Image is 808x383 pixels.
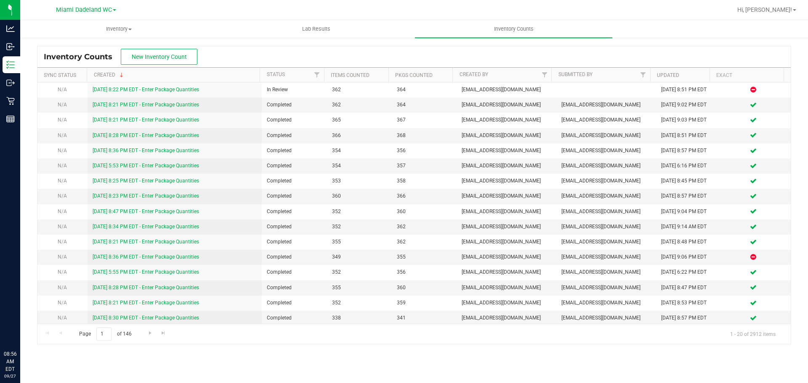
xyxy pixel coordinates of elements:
span: Completed [267,238,322,246]
span: 353 [332,177,387,185]
span: N/A [58,132,67,138]
div: [DATE] 8:57 PM EDT [661,192,711,200]
a: Created [94,72,125,78]
a: Go to the next page [144,328,156,339]
span: Completed [267,284,322,292]
span: [EMAIL_ADDRESS][DOMAIN_NAME] [561,116,651,124]
div: [DATE] 9:02 PM EDT [661,101,711,109]
span: N/A [58,117,67,123]
a: [DATE] 8:21 PM EDT - Enter Package Quantities [93,239,199,245]
span: Completed [267,314,322,322]
div: [DATE] 8:51 PM EDT [661,86,711,94]
span: N/A [58,163,67,169]
a: [DATE] 8:36 PM EDT - Enter Package Quantities [93,254,199,260]
iframe: Resource center unread badge [25,314,35,325]
a: Sync Status [44,72,76,78]
span: [EMAIL_ADDRESS][DOMAIN_NAME] [462,299,551,307]
div: [DATE] 9:06 PM EDT [661,253,711,261]
div: [DATE] 8:51 PM EDT [661,132,711,140]
span: 366 [332,132,387,140]
a: Submitted By [558,71,593,77]
span: 362 [397,238,452,246]
a: Filter [636,68,650,82]
span: [EMAIL_ADDRESS][DOMAIN_NAME] [561,101,651,109]
p: 08:56 AM EDT [4,350,16,373]
span: 362 [397,223,452,231]
span: 354 [332,162,387,170]
span: [EMAIL_ADDRESS][DOMAIN_NAME] [462,284,551,292]
span: 362 [332,101,387,109]
a: [DATE] 8:28 PM EDT - Enter Package Quantities [93,132,199,138]
span: Completed [267,299,322,307]
inline-svg: Reports [6,115,15,123]
a: Inventory Counts [415,20,612,38]
span: 355 [397,253,452,261]
a: [DATE] 8:21 PM EDT - Enter Package Quantities [93,300,199,306]
span: Completed [267,208,322,216]
span: [EMAIL_ADDRESS][DOMAIN_NAME] [561,223,651,231]
span: N/A [58,87,67,92]
span: Completed [267,147,322,155]
span: Completed [267,177,322,185]
span: 354 [332,147,387,155]
span: [EMAIL_ADDRESS][DOMAIN_NAME] [462,253,551,261]
span: Inventory Counts [44,52,121,61]
a: [DATE] 8:28 PM EDT - Enter Package Quantities [93,285,199,291]
div: [DATE] 9:03 PM EDT [661,116,711,124]
a: Inventory [20,20,218,38]
span: Completed [267,132,322,140]
span: [EMAIL_ADDRESS][DOMAIN_NAME] [561,147,651,155]
a: [DATE] 5:55 PM EDT - Enter Package Quantities [93,269,199,275]
button: New Inventory Count [121,49,197,65]
span: [EMAIL_ADDRESS][DOMAIN_NAME] [462,86,551,94]
span: 360 [397,208,452,216]
span: New Inventory Count [132,53,187,60]
a: [DATE] 8:23 PM EDT - Enter Package Quantities [93,193,199,199]
span: [EMAIL_ADDRESS][DOMAIN_NAME] [462,208,551,216]
div: [DATE] 8:53 PM EDT [661,299,711,307]
span: N/A [58,209,67,214]
span: [EMAIL_ADDRESS][DOMAIN_NAME] [561,238,651,246]
span: Completed [267,162,322,170]
span: [EMAIL_ADDRESS][DOMAIN_NAME] [462,162,551,170]
a: Filter [310,68,324,82]
span: 358 [397,177,452,185]
span: 352 [332,208,387,216]
span: 356 [397,147,452,155]
a: Filter [537,68,551,82]
span: [EMAIL_ADDRESS][DOMAIN_NAME] [462,268,551,276]
a: [DATE] 8:21 PM EDT - Enter Package Quantities [93,102,199,108]
iframe: Resource center [8,316,34,341]
span: [EMAIL_ADDRESS][DOMAIN_NAME] [462,238,551,246]
span: [EMAIL_ADDRESS][DOMAIN_NAME] [561,162,651,170]
div: [DATE] 6:16 PM EDT [661,162,711,170]
span: [EMAIL_ADDRESS][DOMAIN_NAME] [561,208,651,216]
span: 360 [332,192,387,200]
span: [EMAIL_ADDRESS][DOMAIN_NAME] [462,177,551,185]
a: [DATE] 8:25 PM EDT - Enter Package Quantities [93,178,199,184]
span: N/A [58,148,67,153]
input: 1 [96,328,112,341]
span: [EMAIL_ADDRESS][DOMAIN_NAME] [462,192,551,200]
span: In Review [267,86,322,94]
a: [DATE] 8:47 PM EDT - Enter Package Quantities [93,209,199,214]
div: [DATE] 8:48 PM EDT [661,238,711,246]
inline-svg: Inbound [6,42,15,51]
span: Completed [267,192,322,200]
span: 367 [397,116,452,124]
a: [DATE] 8:36 PM EDT - Enter Package Quantities [93,148,199,153]
a: [DATE] 8:34 PM EDT - Enter Package Quantities [93,224,199,230]
span: 356 [397,268,452,276]
a: Pkgs Counted [395,72,433,78]
a: Items Counted [331,72,369,78]
div: [DATE] 8:57 PM EDT [661,314,711,322]
span: 338 [332,314,387,322]
a: Created By [460,71,488,77]
span: 355 [332,238,387,246]
a: Lab Results [218,20,415,38]
span: Completed [267,253,322,261]
a: [DATE] 5:53 PM EDT - Enter Package Quantities [93,163,199,169]
span: Hi, [PERSON_NAME]! [737,6,792,13]
span: Completed [267,268,322,276]
inline-svg: Retail [6,97,15,105]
